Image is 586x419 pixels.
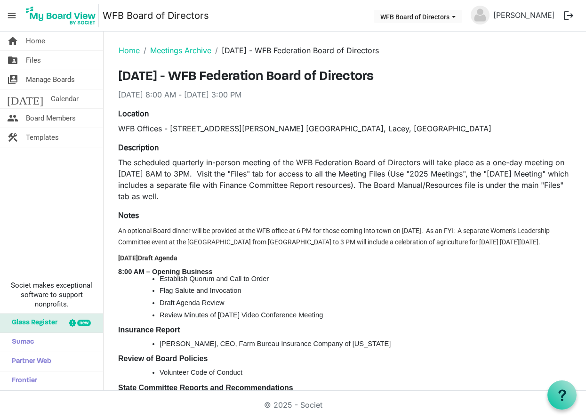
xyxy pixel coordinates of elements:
a: My Board View Logo [23,4,103,27]
span: Templates [26,128,59,147]
a: Meetings Archive [150,46,211,55]
span: Draft Agenda Review [160,299,225,306]
span: Review Minutes of [DATE] Video Conference Meeting [160,311,323,319]
div: new [77,320,91,326]
li: [DATE] - WFB Federation Board of Directors [211,45,379,56]
label: Location [118,108,149,119]
a: Home [119,46,140,55]
h3: [DATE] - WFB Federation Board of Directors [118,69,571,85]
span: State Committee Reports and Recommendations [118,384,295,392]
span: Files [26,51,41,70]
span: [PERSON_NAME], CEO, Farm Bureau Insurance Company of [US_STATE] [160,340,391,347]
span: Volunteer Code of Conduct [160,369,242,376]
span: menu [3,7,21,24]
span: Insurance Report [118,326,180,334]
img: My Board View Logo [23,4,99,27]
span: [DATE] [7,89,43,108]
img: no-profile-picture.svg [471,6,490,24]
span: switch_account [7,70,18,89]
strong: Draft Agenda [138,254,177,262]
span: 8:00 AM – Opening Business [118,268,213,275]
div: WFB Offices - [STREET_ADDRESS][PERSON_NAME] [GEOGRAPHIC_DATA], Lacey, [GEOGRAPHIC_DATA] [118,123,571,134]
p: The scheduled quarterly in-person meeting of the WFB Federation Board of Directors will take plac... [118,157,571,202]
span: Frontier [7,371,37,390]
span: Manage Boards [26,70,75,89]
div: [DATE] 8:00 AM - [DATE] 3:00 PM [118,89,571,100]
span: Flag Salute and Invocation [160,287,241,294]
label: Description [118,142,159,153]
span: Home [26,32,45,50]
button: WFB Board of Directors dropdownbutton [374,10,462,23]
span: home [7,32,18,50]
span: Establish Quorum and Call to Order [160,275,269,282]
span: Societ makes exceptional software to support nonprofits. [4,281,99,309]
strong: [DATE] [118,254,138,262]
span: Glass Register [7,314,57,332]
span: folder_shared [7,51,18,70]
a: WFB Board of Directors [103,6,209,25]
a: [PERSON_NAME] [490,6,559,24]
span: Board Members [26,109,76,128]
span: people [7,109,18,128]
span: Partner Web [7,352,51,371]
button: logout [559,6,578,25]
span: construction [7,128,18,147]
span: Sumac [7,333,34,352]
span: An optional Board dinner will be provided at the WFB office at 6 PM for those coming into town on... [118,227,550,246]
label: Notes [118,209,139,221]
a: © 2025 - Societ [264,400,322,410]
span: Review of Board Policies [118,355,208,363]
span: Calendar [51,89,79,108]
